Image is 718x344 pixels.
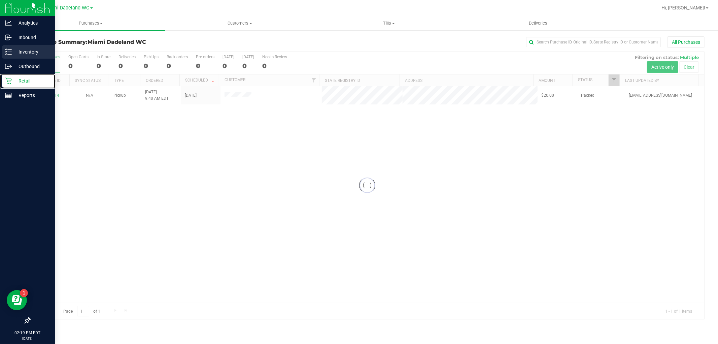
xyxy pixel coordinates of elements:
[5,20,12,26] inline-svg: Analytics
[12,77,52,85] p: Retail
[16,16,165,30] a: Purchases
[165,16,314,30] a: Customers
[314,16,464,30] a: Tills
[5,34,12,41] inline-svg: Inbound
[12,62,52,70] p: Outbound
[5,49,12,55] inline-svg: Inventory
[5,92,12,99] inline-svg: Reports
[520,20,556,26] span: Deliveries
[12,33,52,41] p: Inbound
[315,20,463,26] span: Tills
[166,20,314,26] span: Customers
[3,330,52,336] p: 02:19 PM EDT
[661,5,705,10] span: Hi, [PERSON_NAME]!
[45,5,90,11] span: Miami Dadeland WC
[16,20,165,26] span: Purchases
[88,39,146,45] span: Miami Dadeland WC
[5,77,12,84] inline-svg: Retail
[12,91,52,99] p: Reports
[3,336,52,341] p: [DATE]
[668,36,705,48] button: All Purchases
[12,19,52,27] p: Analytics
[5,63,12,70] inline-svg: Outbound
[464,16,613,30] a: Deliveries
[20,289,28,297] iframe: Resource center unread badge
[526,37,661,47] input: Search Purchase ID, Original ID, State Registry ID or Customer Name...
[7,290,27,310] iframe: Resource center
[12,48,52,56] p: Inventory
[30,39,254,45] h3: Purchase Summary:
